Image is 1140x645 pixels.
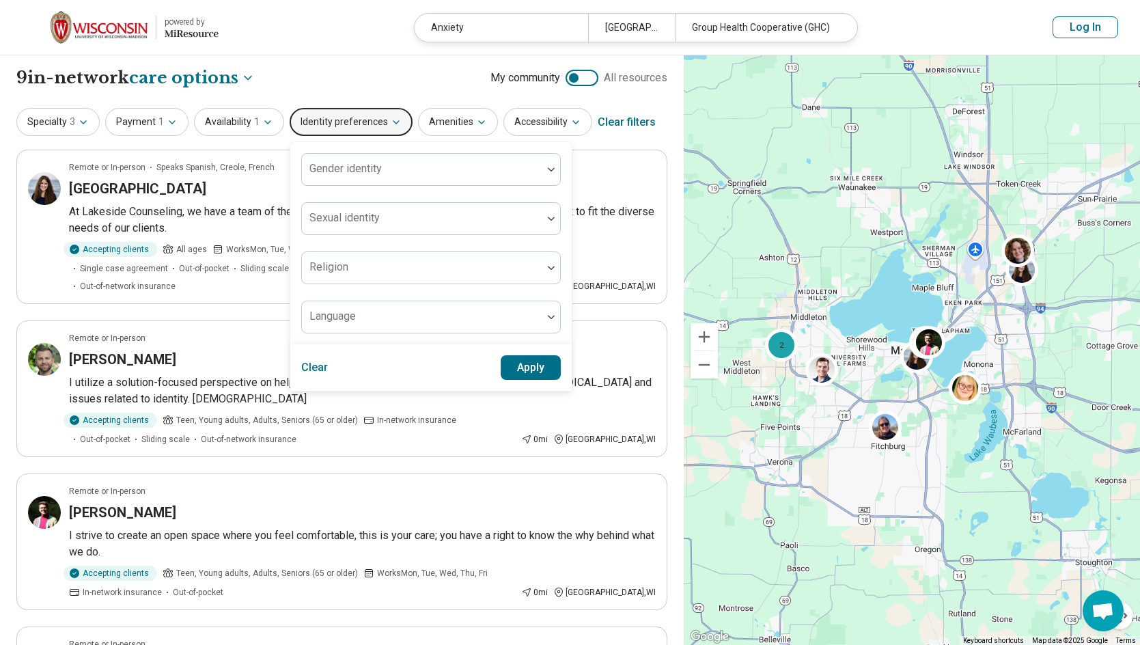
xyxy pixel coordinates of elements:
a: University of Wisconsin-Madisonpowered by [22,11,219,44]
button: Amenities [418,108,498,136]
button: Identity preferences [290,108,413,136]
span: In-network insurance [377,414,456,426]
h1: 9 in-network [16,66,255,90]
img: University of Wisconsin-Madison [51,11,148,44]
button: Apply [501,355,561,380]
span: 3 [70,115,75,129]
h3: [PERSON_NAME] [69,350,176,369]
button: Availability1 [194,108,284,136]
div: [GEOGRAPHIC_DATA], [GEOGRAPHIC_DATA] [588,14,675,42]
span: 1 [254,115,260,129]
span: Single case agreement [80,262,168,275]
p: Remote or In-person [69,332,145,344]
p: At Lakeside Counseling, we have a team of therapists that offer a variety of specializations and ... [69,204,656,236]
button: Payment1 [105,108,189,136]
button: Zoom out [691,351,718,379]
div: Open chat [1083,590,1124,631]
span: Out-of-pocket [179,262,230,275]
label: Religion [309,260,348,273]
div: Accepting clients [64,242,157,257]
div: Accepting clients [64,566,157,581]
h3: [PERSON_NAME] [69,503,176,522]
button: Accessibility [503,108,592,136]
p: I strive to create an open space where you feel comfortable, this is your care; you have a right ... [69,527,656,560]
span: Speaks Spanish, Creole, French [156,161,275,174]
div: [GEOGRAPHIC_DATA] , WI [553,433,656,445]
div: 2 [765,329,798,361]
p: Remote or In-person [69,485,145,497]
button: Specialty3 [16,108,100,136]
span: Teen, Young adults, Adults, Seniors (65 or older) [176,414,358,426]
span: 1 [158,115,164,129]
h3: [GEOGRAPHIC_DATA] [69,179,206,198]
span: My community [490,70,560,86]
div: Anxiety [415,14,588,42]
div: Group Health Cooperative (GHC) [675,14,848,42]
p: Remote or In-person [69,161,145,174]
label: Language [309,310,356,322]
label: Sexual identity [309,211,380,224]
span: Works Mon, Tue, Wed, Thu, Fri [377,567,488,579]
div: Clear filters [598,106,656,139]
div: 0 mi [521,586,548,599]
button: Zoom in [691,323,718,351]
span: Teen, Young adults, Adults, Seniors (65 or older) [176,567,358,579]
span: Works Mon, Tue, Wed, Thu, Fri, Sat [226,243,353,256]
span: care options [129,66,238,90]
span: Out-of-network insurance [80,280,176,292]
button: Care options [129,66,255,90]
span: All ages [176,243,207,256]
span: Sliding scale [240,262,289,275]
a: Terms (opens in new tab) [1116,637,1136,644]
span: Out-of-pocket [173,586,223,599]
span: Out-of-pocket [80,433,130,445]
p: I utilize a solution-focused perspective on helping clients achieve their goals of addressing anx... [69,374,656,407]
button: Clear [301,355,329,380]
span: All resources [604,70,667,86]
span: In-network insurance [83,586,162,599]
div: [GEOGRAPHIC_DATA] , WI [553,280,656,292]
label: Gender identity [309,162,382,175]
button: Log In [1053,16,1118,38]
span: Out-of-network insurance [201,433,296,445]
span: Sliding scale [141,433,190,445]
span: Map data ©2025 Google [1032,637,1108,644]
div: [GEOGRAPHIC_DATA] , WI [553,586,656,599]
div: powered by [165,16,219,28]
div: 0 mi [521,433,548,445]
div: Accepting clients [64,413,157,428]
